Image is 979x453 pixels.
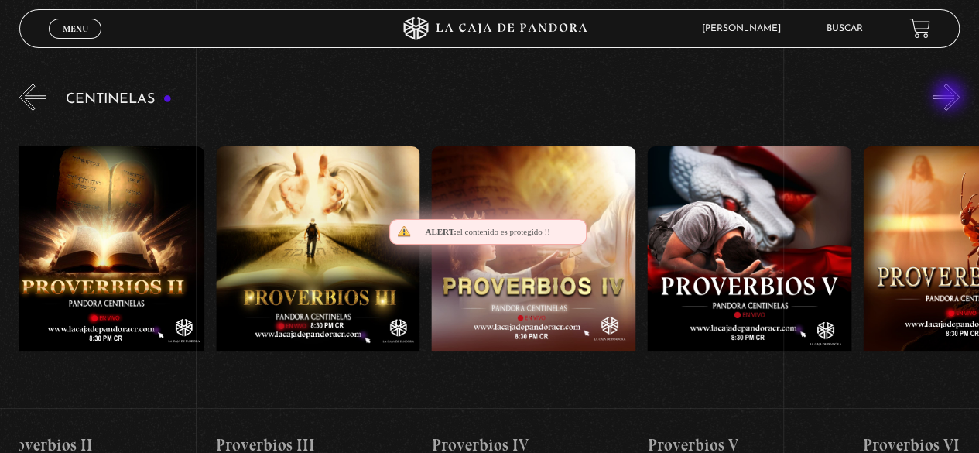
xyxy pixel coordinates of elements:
button: Next [933,84,960,111]
span: Alert: [425,227,456,236]
a: Buscar [827,24,863,33]
div: el contenido es protegido !! [389,219,587,245]
span: [PERSON_NAME] [694,24,796,33]
h3: Centinelas [66,92,172,107]
button: Previous [19,84,46,111]
span: Cerrar [57,36,94,47]
a: View your shopping cart [909,18,930,39]
span: Menu [63,24,88,33]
